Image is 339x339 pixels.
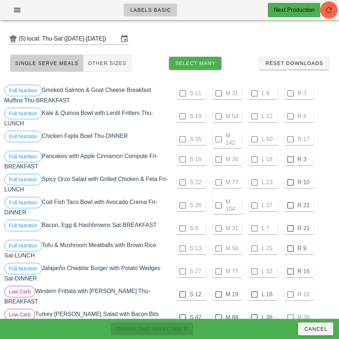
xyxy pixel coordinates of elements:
[169,57,221,70] button: Select Many
[3,195,170,218] div: Cod Fish Taco Bowl with Avocado Crema Fri-DINNER
[3,172,170,195] div: Spicy Orzo Salad with Grilled Chicken & Feta Fri-LUNCH
[9,108,37,119] span: Full Nutrition
[3,149,170,172] div: Pancakes with Apple Cinnamon Compote Fri-BREAKFAST
[9,197,37,208] span: Full Nutrition
[83,55,131,72] button: Other Sizes
[9,85,37,96] span: Full Nutrition
[226,291,240,298] label: M 19
[130,7,171,13] span: Labels Basic
[298,322,333,335] button: Cancel
[3,218,170,238] div: Bacon, Egg & Hashbrowns Sat-BREAKFAST
[3,106,170,129] div: Kale & Quinoa Bowl with Lentil Fritters Thu-LUNCH
[3,238,170,261] div: Tofu & Mushroom Meatballs with Brown Rice Sat-LUNCH
[298,268,312,275] label: R 15
[124,4,177,17] a: Labels Basic
[262,291,276,298] label: L 16
[262,314,276,321] label: L 38
[3,129,170,149] div: Chicken Fajita Bowl Thu-DINNER
[19,35,27,42] div: (5)
[9,174,37,185] span: Full Nutrition
[298,202,312,209] label: R 21
[175,60,216,66] span: Select Many
[274,6,315,14] div: Next Production
[298,156,312,163] label: R 3
[9,240,37,251] span: Full Nutrition
[190,291,204,298] label: S 12
[9,286,31,297] span: Low Carb
[9,151,37,162] span: Full Nutrition
[88,60,127,66] span: Other Sizes
[304,326,327,332] span: Cancel
[9,263,37,274] span: Full Nutrition
[3,284,170,307] div: Western Frittata with [PERSON_NAME] Thu-BREAKFAST
[190,314,204,321] label: S 47
[15,60,79,66] span: Single Serve Meals
[3,261,170,284] div: Jalapeño Cheddar Burger with Potato Wedges Sat-DINNER
[298,179,312,186] label: R 10
[3,83,170,106] div: Smoked Salmon & Goat Cheese Breakfast Muffins Thu-BREAKFAST
[226,314,240,321] label: M 88
[3,307,170,330] div: Turkey [PERSON_NAME] Salad with Bacon Bits Thu-LUNCH
[9,131,37,142] span: Full Nutrition
[9,309,31,320] span: Low Carb
[265,60,323,66] span: Reset Downloads
[298,245,312,252] label: R 9
[9,220,37,231] span: Full Nutrition
[259,57,329,70] button: Reset Downloads
[10,55,83,72] button: Single Serve Meals
[298,225,312,232] label: R 21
